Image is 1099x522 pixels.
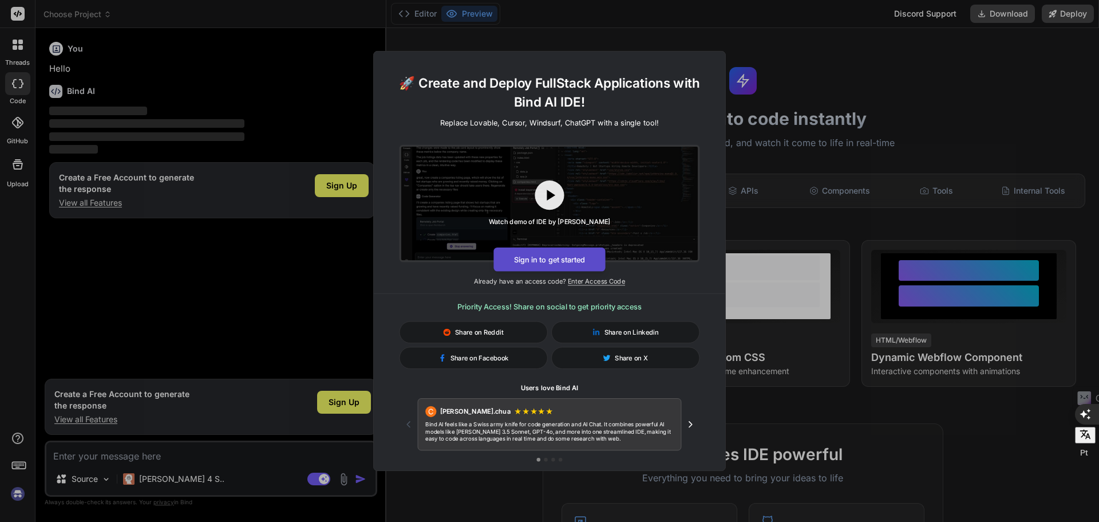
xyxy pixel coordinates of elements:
[537,406,545,417] span: ★
[568,277,625,285] span: Enter Access Code
[545,406,554,417] span: ★
[440,117,659,128] p: Replace Lovable, Cursor, Windsurf, ChatGPT with a single tool!
[400,384,700,393] h1: Users love Bind AI
[455,328,504,337] span: Share on Reddit
[388,73,710,112] h1: 🚀 Create and Deploy FullStack Applications with Bind AI IDE!
[493,248,605,272] button: Sign in to get started
[400,415,418,434] button: Previous testimonial
[559,458,562,461] button: Go to testimonial 4
[681,415,699,434] button: Next testimonial
[400,301,700,312] h3: Priority Access! Share on social to get priority access
[544,458,547,461] button: Go to testimonial 2
[440,407,511,416] span: [PERSON_NAME].chua
[450,354,509,363] span: Share on Facebook
[551,458,555,461] button: Go to testimonial 3
[425,406,436,417] div: C
[537,458,540,461] button: Go to testimonial 1
[374,277,725,286] p: Already have an access code?
[530,406,538,417] span: ★
[425,421,674,442] p: Bind AI feels like a Swiss army knife for code generation and AI Chat. It combines powerful AI mo...
[514,406,522,417] span: ★
[522,406,530,417] span: ★
[489,217,611,226] div: Watch demo of IDE by [PERSON_NAME]
[604,328,659,337] span: Share on Linkedin
[615,354,648,363] span: Share on X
